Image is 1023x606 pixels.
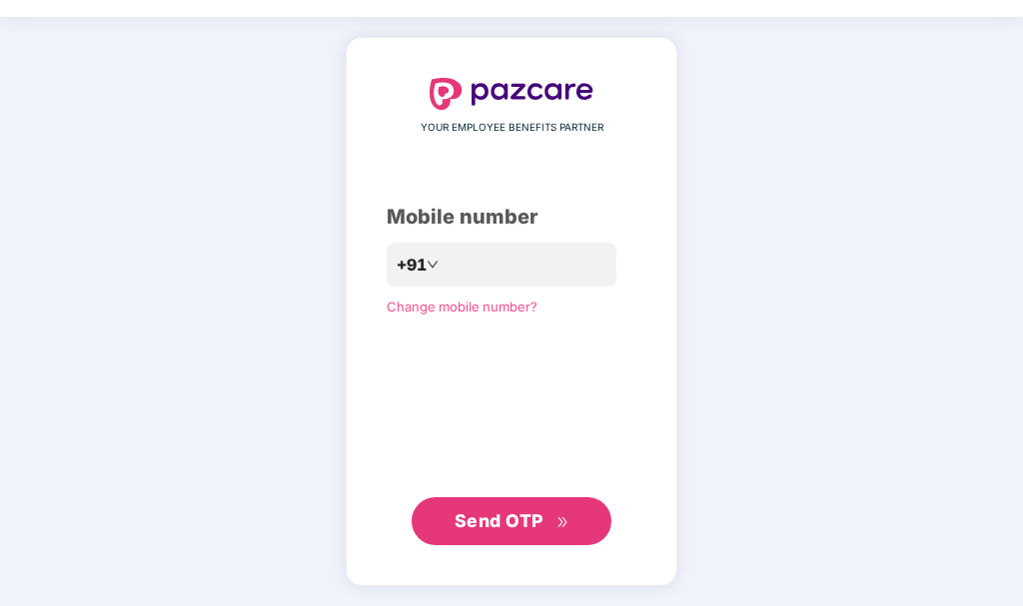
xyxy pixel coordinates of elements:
[421,120,603,136] span: YOUR EMPLOYEE BENEFITS PARTNER
[430,78,593,110] img: logo
[455,510,543,531] span: Send OTP
[427,259,439,271] span: down
[556,516,569,529] span: double-right
[387,202,636,233] div: Mobile number
[387,299,537,314] a: Change mobile number?
[397,253,427,278] span: +91
[412,497,611,545] button: Send OTPdouble-right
